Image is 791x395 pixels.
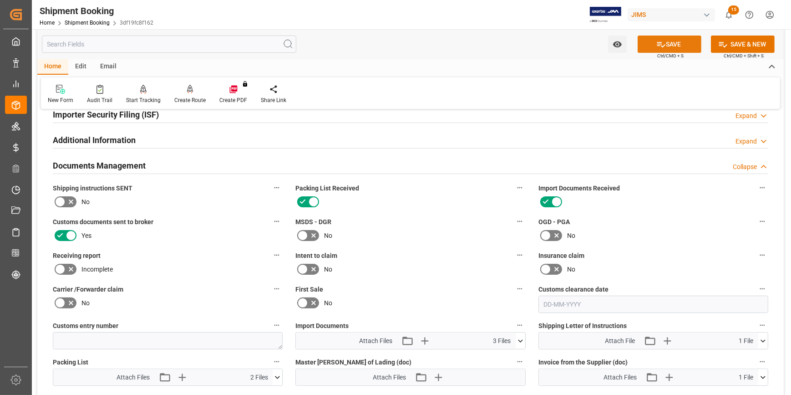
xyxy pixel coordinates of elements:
img: Exertis%20JAM%20-%20Email%20Logo.jpg_1722504956.jpg [590,7,621,23]
span: 15 [728,5,739,15]
button: OGD - PGA [756,215,768,227]
button: JIMS [628,6,719,23]
button: open menu [608,36,627,53]
span: Insurance claim [538,251,584,261]
span: Attach Files [603,373,637,382]
span: Invoice from the Supplier (doc) [538,358,628,367]
div: Share Link [261,96,286,104]
span: No [81,197,90,207]
div: JIMS [628,8,715,21]
button: MSDS - DGR [514,215,526,227]
button: Intent to claim [514,249,526,261]
span: Customs documents sent to broker [53,217,153,227]
span: No [324,265,332,274]
span: No [81,298,90,308]
span: Attach Files [373,373,406,382]
button: Shipping Letter of Instructions [756,319,768,331]
span: Attach File [605,336,635,346]
button: Receiving report [271,249,283,261]
span: MSDS - DGR [295,217,331,227]
span: Attach Files [117,373,150,382]
span: Packing List Received [295,184,359,193]
h2: Documents Management [53,159,146,172]
span: 1 File [739,336,753,346]
span: Master [PERSON_NAME] of Lading (doc) [295,358,411,367]
button: SAVE & NEW [711,36,775,53]
div: Edit [68,59,93,75]
button: Customs clearance date [756,283,768,295]
span: Packing List [53,358,88,367]
h2: Importer Security Filing (ISF) [53,108,159,121]
span: Shipping Letter of Instructions [538,321,627,331]
span: Customs entry number [53,321,118,331]
span: Carrier /Forwarder claim [53,285,123,294]
span: Receiving report [53,251,101,261]
div: New Form [48,96,73,104]
button: Carrier /Forwarder claim [271,283,283,295]
button: show 15 new notifications [719,5,739,25]
div: Audit Trail [87,96,112,104]
a: Shipment Booking [65,20,110,26]
div: Email [93,59,123,75]
span: No [567,265,575,274]
span: Customs clearance date [538,285,608,294]
button: Master [PERSON_NAME] of Lading (doc) [514,356,526,368]
button: Customs entry number [271,319,283,331]
span: Shipping instructions SENT [53,184,132,193]
span: Intent to claim [295,251,337,261]
span: No [567,231,575,241]
button: Shipping instructions SENT [271,182,283,194]
div: Expand [735,137,757,146]
a: Home [40,20,55,26]
input: DD-MM-YYYY [538,296,768,313]
span: Attach Files [359,336,392,346]
div: Collapse [733,162,757,172]
div: Start Tracking [126,96,161,104]
span: Import Documents [295,321,349,331]
span: Yes [81,231,91,241]
button: Packing List [271,356,283,368]
button: SAVE [638,36,701,53]
span: No [324,231,332,241]
span: No [324,298,332,308]
div: Shipment Booking [40,4,153,18]
span: 3 Files [493,336,511,346]
button: Import Documents Received [756,182,768,194]
button: First Sale [514,283,526,295]
h2: Additional Information [53,134,136,146]
span: Ctrl/CMD + S [657,52,684,59]
button: Customs documents sent to broker [271,215,283,227]
span: Ctrl/CMD + Shift + S [724,52,764,59]
span: First Sale [295,285,323,294]
div: Create Route [174,96,206,104]
span: 2 Files [250,373,268,382]
input: Search Fields [42,36,296,53]
button: Invoice from the Supplier (doc) [756,356,768,368]
button: Import Documents [514,319,526,331]
div: Expand [735,111,757,121]
div: Home [37,59,68,75]
span: Incomplete [81,265,113,274]
button: Packing List Received [514,182,526,194]
span: Import Documents Received [538,184,620,193]
button: Help Center [739,5,760,25]
span: 1 File [739,373,753,382]
span: OGD - PGA [538,217,570,227]
button: Insurance claim [756,249,768,261]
